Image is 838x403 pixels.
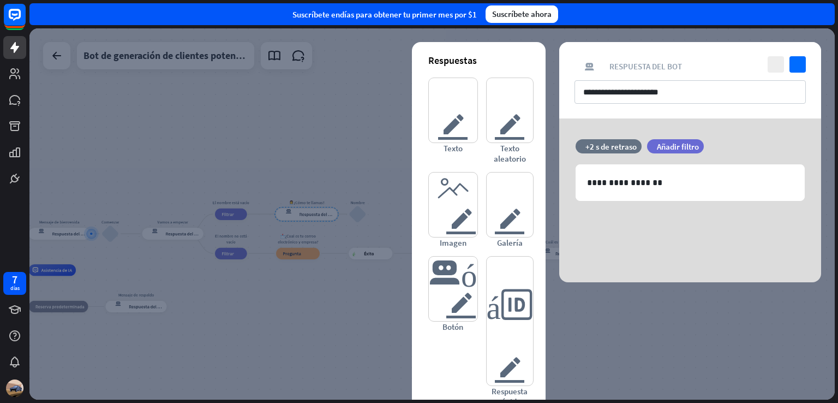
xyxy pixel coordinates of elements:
[12,272,17,286] font: 7
[340,9,477,20] font: días para obtener tu primer mes por $1
[609,61,682,72] font: Respuesta del bot
[10,285,20,292] font: días
[9,4,41,37] button: Abrir el widget de chat LiveChat
[3,272,26,295] a: 7 días
[492,9,552,19] font: Suscríbete ahora
[657,141,699,152] font: Añadir filtro
[585,141,637,152] font: +2 s de retraso
[292,9,340,20] font: Suscríbete en
[574,62,604,72] font: respuesta del bot de bloqueo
